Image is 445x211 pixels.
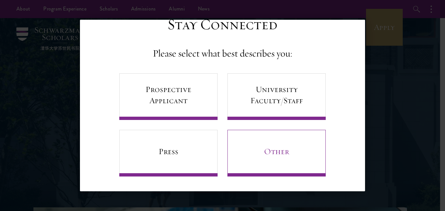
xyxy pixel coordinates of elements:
[119,73,218,120] a: Prospective Applicant
[227,73,326,120] a: University Faculty/Staff
[119,130,218,176] a: Press
[227,130,326,176] a: Other
[153,47,292,60] h4: Please select what best describes you:
[167,15,278,34] h3: Stay Connected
